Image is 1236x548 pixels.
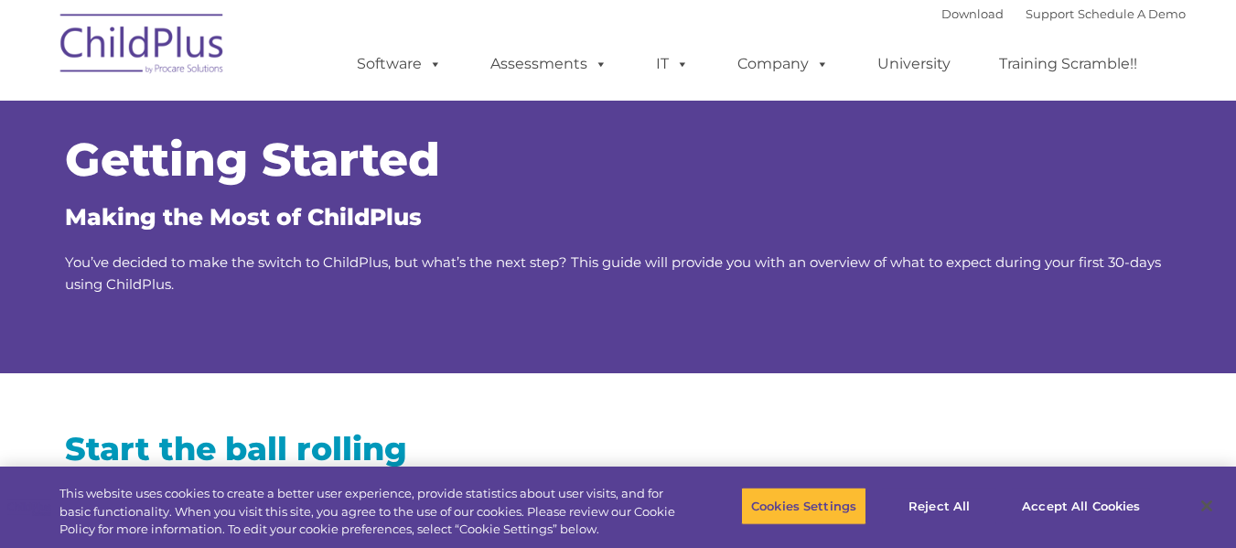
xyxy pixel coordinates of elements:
button: Close [1187,486,1227,526]
a: Software [339,46,460,82]
a: University [859,46,969,82]
div: This website uses cookies to create a better user experience, provide statistics about user visit... [59,485,680,539]
a: Support [1026,6,1074,21]
button: Reject All [882,487,996,525]
button: Cookies Settings [741,487,866,525]
font: | [941,6,1186,21]
span: Making the Most of ChildPlus [65,203,422,231]
a: Company [719,46,847,82]
a: Schedule A Demo [1078,6,1186,21]
h2: Start the ball rolling [65,428,605,469]
a: Training Scramble!! [981,46,1155,82]
span: Getting Started [65,132,440,188]
span: You’ve decided to make the switch to ChildPlus, but what’s the next step? This guide will provide... [65,253,1161,293]
a: Assessments [472,46,626,82]
a: Download [941,6,1004,21]
a: IT [638,46,707,82]
button: Accept All Cookies [1012,487,1150,525]
img: ChildPlus by Procare Solutions [51,1,234,92]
